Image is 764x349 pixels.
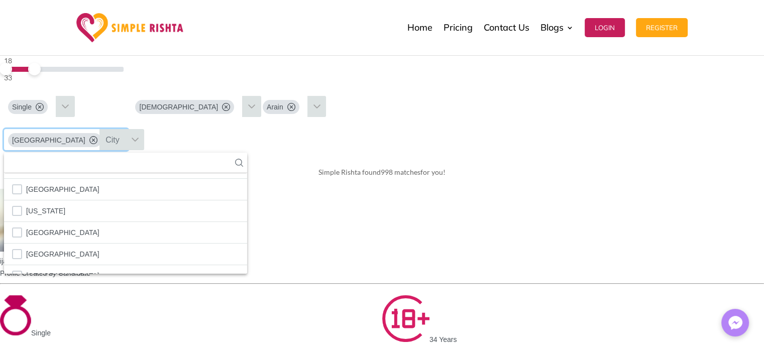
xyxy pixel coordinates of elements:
[381,168,420,176] span: 998 matches
[444,3,473,53] a: Pricing
[4,222,247,244] li: Norway
[26,248,99,261] span: [GEOGRAPHIC_DATA]
[4,244,247,265] li: Oman
[26,226,99,239] span: [GEOGRAPHIC_DATA]
[267,102,283,112] span: Arain
[4,72,124,84] div: 33
[636,18,688,37] button: Register
[26,183,99,196] span: [GEOGRAPHIC_DATA]
[26,204,65,217] span: [US_STATE]
[12,102,32,112] span: Single
[429,335,457,343] span: 34 Years
[31,329,51,337] span: Single
[26,269,99,282] span: [GEOGRAPHIC_DATA]
[636,3,688,53] a: Register
[4,265,247,287] li: Pakistan
[4,179,247,200] li: Norfolk Island
[585,18,625,37] button: Login
[585,3,625,53] a: Login
[139,102,218,112] span: [DEMOGRAPHIC_DATA]
[12,135,85,145] span: [GEOGRAPHIC_DATA]
[318,168,446,176] span: Simple Rishta found for you!
[4,200,247,222] li: Northern Mariana Islands
[725,313,745,333] img: Messenger
[484,3,529,53] a: Contact Us
[540,3,574,53] a: Blogs
[4,55,124,67] div: 18
[99,129,126,150] div: City
[407,3,432,53] a: Home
